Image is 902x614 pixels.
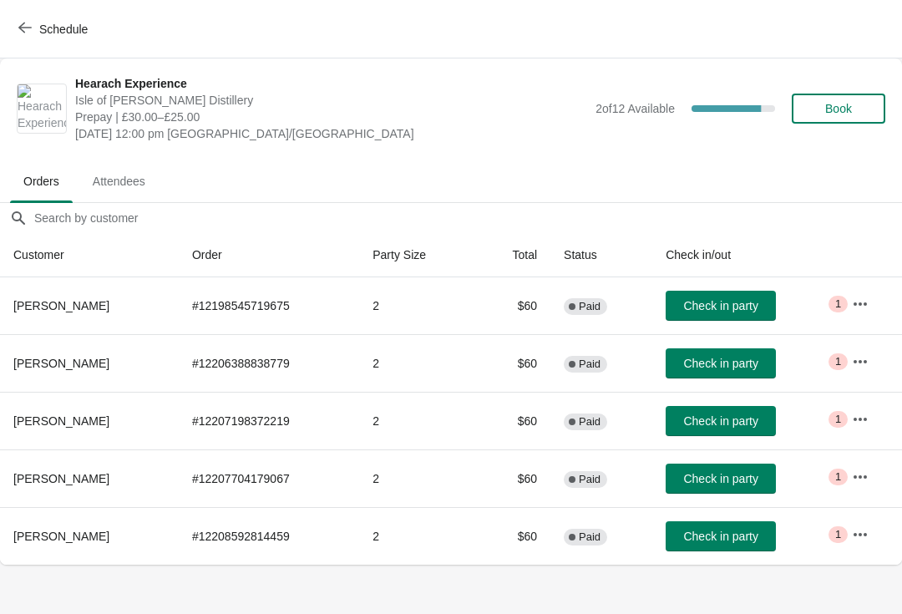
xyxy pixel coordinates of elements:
span: Attendees [79,166,159,196]
span: Isle of [PERSON_NAME] Distillery [75,92,587,109]
td: 2 [359,449,475,507]
button: Check in party [666,406,776,436]
span: Paid [579,358,600,371]
span: Orders [10,166,73,196]
span: Check in party [683,414,758,428]
span: Check in party [683,530,758,543]
img: Hearach Experience [18,84,66,133]
td: # 12206388838779 [179,334,359,392]
th: Party Size [359,233,475,277]
span: Check in party [683,299,758,312]
span: [PERSON_NAME] [13,530,109,543]
td: # 12208592814459 [179,507,359,565]
span: Paid [579,415,600,429]
span: Check in party [683,357,758,370]
span: [PERSON_NAME] [13,472,109,485]
span: Book [825,102,852,115]
span: Paid [579,473,600,486]
span: [PERSON_NAME] [13,357,109,370]
td: $60 [476,277,551,334]
span: Hearach Experience [75,75,587,92]
span: 1 [835,297,841,311]
th: Order [179,233,359,277]
td: $60 [476,449,551,507]
span: 1 [835,528,841,541]
span: 1 [835,413,841,426]
button: Check in party [666,348,776,378]
td: # 12207198372219 [179,392,359,449]
span: [PERSON_NAME] [13,299,109,312]
button: Check in party [666,464,776,494]
span: Paid [579,300,600,313]
button: Schedule [8,14,101,44]
span: Check in party [683,472,758,485]
span: 2 of 12 Available [595,102,675,115]
input: Search by customer [33,203,902,233]
button: Check in party [666,521,776,551]
td: $60 [476,392,551,449]
span: 1 [835,355,841,368]
th: Check in/out [652,233,839,277]
td: 2 [359,507,475,565]
td: $60 [476,507,551,565]
span: Prepay | £30.00–£25.00 [75,109,587,125]
span: Paid [579,530,600,544]
button: Check in party [666,291,776,321]
td: # 12207704179067 [179,449,359,507]
span: [PERSON_NAME] [13,414,109,428]
th: Status [550,233,652,277]
th: Total [476,233,551,277]
span: 1 [835,470,841,484]
span: Schedule [39,23,88,36]
td: 2 [359,334,475,392]
span: [DATE] 12:00 pm [GEOGRAPHIC_DATA]/[GEOGRAPHIC_DATA] [75,125,587,142]
td: 2 [359,392,475,449]
td: $60 [476,334,551,392]
td: 2 [359,277,475,334]
button: Book [792,94,885,124]
td: # 12198545719675 [179,277,359,334]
